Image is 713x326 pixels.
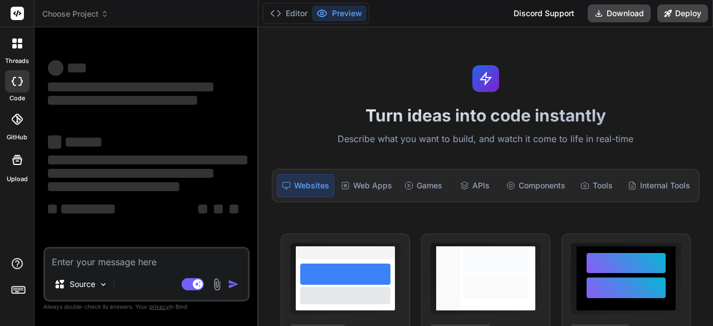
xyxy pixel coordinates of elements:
[9,94,25,103] label: code
[7,133,27,142] label: GitHub
[229,205,238,213] span: ‌
[68,64,86,72] span: ‌
[48,60,64,76] span: ‌
[572,174,621,197] div: Tools
[507,4,581,22] div: Discord Support
[5,56,29,66] label: threads
[214,205,223,213] span: ‌
[266,6,312,21] button: Editor
[399,174,448,197] div: Games
[70,279,95,290] p: Source
[66,138,101,147] span: ‌
[61,205,115,213] span: ‌
[43,301,250,312] p: Always double-check its answers. Your in Bind
[228,279,239,290] img: icon
[48,205,57,213] span: ‌
[588,4,651,22] button: Download
[48,182,179,191] span: ‌
[211,278,223,291] img: attachment
[336,174,397,197] div: Web Apps
[623,174,695,197] div: Internal Tools
[265,132,706,147] p: Describe what you want to build, and watch it come to life in real-time
[48,96,197,105] span: ‌
[48,82,213,91] span: ‌
[657,4,708,22] button: Deploy
[198,205,207,213] span: ‌
[277,174,334,197] div: Websites
[99,280,108,289] img: Pick Models
[450,174,499,197] div: APIs
[7,174,28,184] label: Upload
[149,303,169,310] span: privacy
[48,155,247,164] span: ‌
[312,6,367,21] button: Preview
[42,8,109,20] span: Choose Project
[265,105,706,125] h1: Turn ideas into code instantly
[502,174,570,197] div: Components
[48,169,213,178] span: ‌
[48,135,61,149] span: ‌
